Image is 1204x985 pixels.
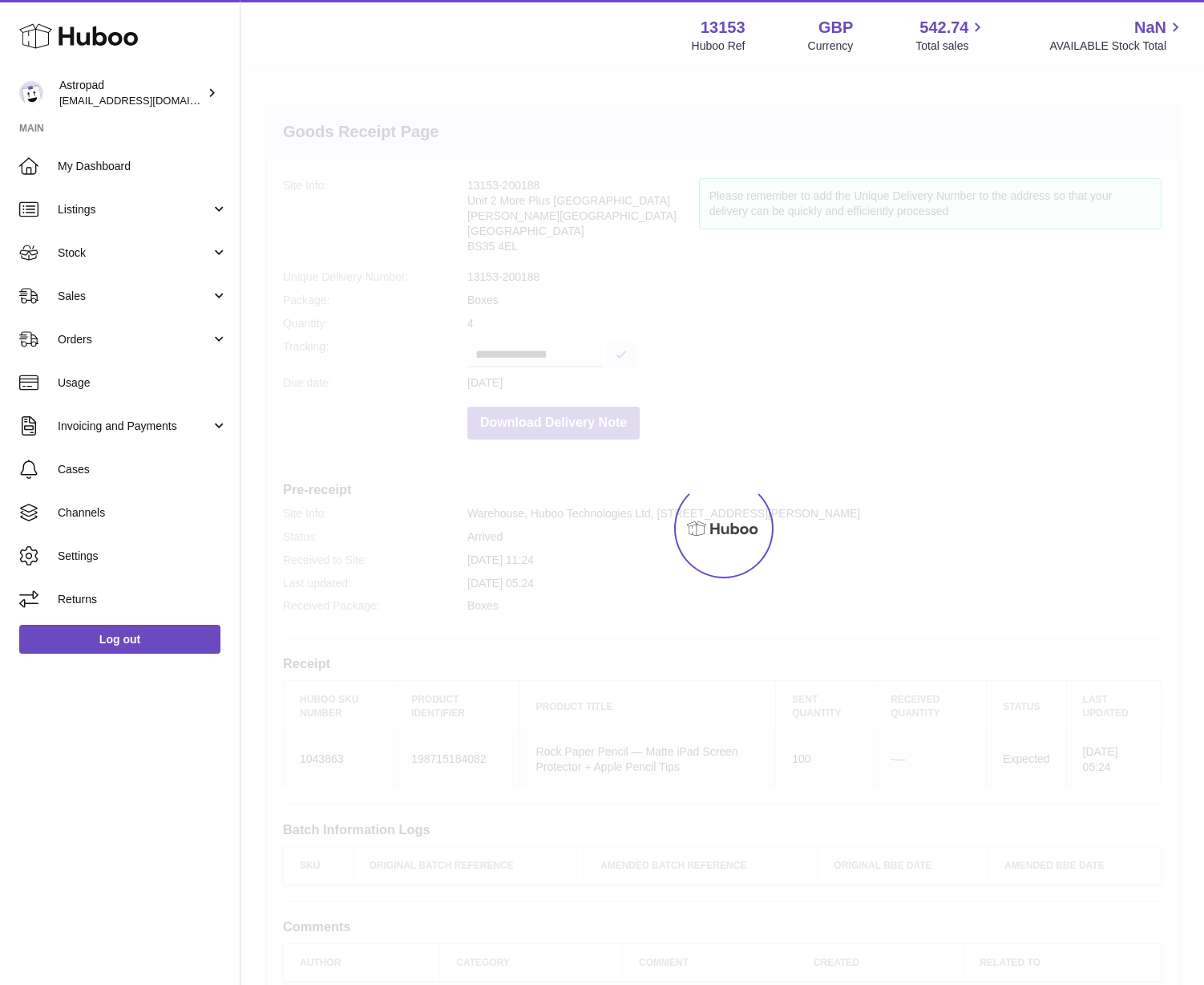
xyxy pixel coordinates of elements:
span: Sales [58,289,211,304]
div: Currency [808,39,854,54]
img: matt@astropad.com [19,81,43,105]
span: NaN [1134,17,1166,39]
strong: GBP [818,17,853,39]
span: Cases [58,462,228,477]
span: Channels [58,505,228,521]
div: Astropad [59,78,204,108]
div: Huboo Ref [692,39,745,54]
a: Log out [19,625,220,654]
a: 542.74 Total sales [915,17,987,54]
a: NaN AVAILABLE Stock Total [1049,17,1185,54]
strong: 13153 [701,17,745,39]
span: Total sales [915,39,987,54]
span: My Dashboard [58,159,228,174]
span: [EMAIL_ADDRESS][DOMAIN_NAME] [59,94,236,107]
span: Settings [58,549,228,564]
span: Orders [58,332,211,347]
span: 542.74 [919,17,968,39]
span: AVAILABLE Stock Total [1049,39,1185,54]
span: Usage [58,375,228,391]
span: Stock [58,245,211,261]
span: Listings [58,202,211,217]
span: Returns [58,592,228,607]
span: Invoicing and Payments [58,419,211,434]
